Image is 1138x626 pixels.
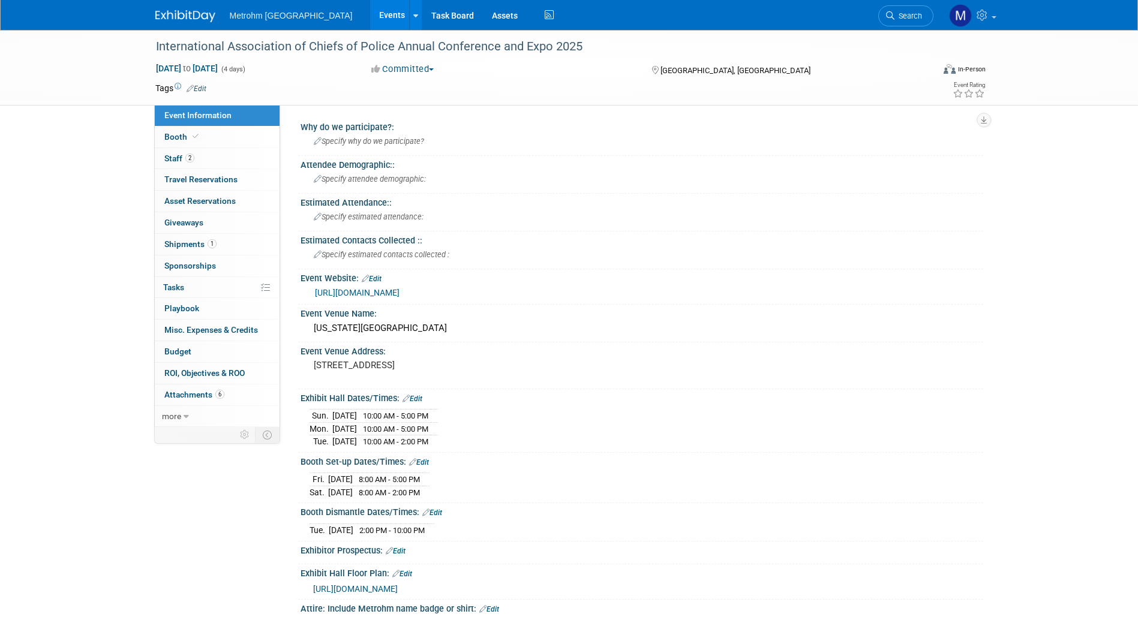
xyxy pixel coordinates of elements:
[301,231,983,246] div: Estimated Contacts Collected ::
[215,390,224,399] span: 6
[328,486,353,498] td: [DATE]
[310,319,974,338] div: [US_STATE][GEOGRAPHIC_DATA]
[953,82,985,88] div: Event Rating
[313,584,398,594] a: [URL][DOMAIN_NAME]
[310,435,332,448] td: Tue.
[164,390,224,399] span: Attachments
[359,526,425,535] span: 2:00 PM - 10:00 PM
[310,486,328,498] td: Sat.
[363,437,428,446] span: 10:00 AM - 2:00 PM
[363,425,428,434] span: 10:00 AM - 5:00 PM
[164,347,191,356] span: Budget
[949,4,972,27] img: Michelle Simoes
[314,250,449,259] span: Specify estimated contacts collected :
[301,541,983,557] div: Exhibitor Prospectus:
[155,63,218,74] span: [DATE] [DATE]
[314,212,424,221] span: Specify estimated attendance:
[155,384,280,405] a: Attachments6
[328,473,353,486] td: [DATE]
[155,212,280,233] a: Giveaways
[155,298,280,319] a: Playbook
[310,473,328,486] td: Fri.
[164,174,238,184] span: Travel Reservations
[152,36,915,58] div: International Association of Chiefs of Police Annual Conference and Expo 2025
[164,261,216,270] span: Sponsorships
[332,410,357,423] td: [DATE]
[155,191,280,212] a: Asset Reservations
[155,255,280,276] a: Sponsorships
[314,174,426,183] span: Specify attendee demographic:
[403,395,422,403] a: Edit
[155,105,280,126] a: Event Information
[301,305,983,320] div: Event Venue Name:
[164,239,217,249] span: Shipments
[155,148,280,169] a: Staff2
[362,275,382,283] a: Edit
[187,85,206,93] a: Edit
[301,600,983,615] div: Attire: Include Metrohm name badge or shirt:
[367,63,439,76] button: Committed
[392,570,412,578] a: Edit
[314,360,572,371] pre: [STREET_ADDRESS]
[310,410,332,423] td: Sun.
[155,10,215,22] img: ExhibitDay
[479,605,499,613] a: Edit
[301,342,983,357] div: Event Venue Address:
[660,66,810,75] span: [GEOGRAPHIC_DATA], [GEOGRAPHIC_DATA]
[301,118,983,133] div: Why do we participate?:
[386,547,406,555] a: Edit
[164,303,199,313] span: Playbook
[164,154,194,163] span: Staff
[164,110,232,120] span: Event Information
[957,65,986,74] div: In-Person
[235,427,256,443] td: Personalize Event Tab Strip
[301,564,983,580] div: Exhibit Hall Floor Plan:
[164,368,245,378] span: ROI, Objectives & ROO
[155,82,206,94] td: Tags
[155,363,280,384] a: ROI, Objectives & ROO
[155,127,280,148] a: Booth
[155,341,280,362] a: Budget
[301,503,983,519] div: Booth Dismantle Dates/Times:
[894,11,922,20] span: Search
[155,234,280,255] a: Shipments1
[301,389,983,405] div: Exhibit Hall Dates/Times:
[359,488,420,497] span: 8:00 AM - 2:00 PM
[255,427,280,443] td: Toggle Event Tabs
[301,156,983,171] div: Attendee Demographic::
[208,239,217,248] span: 1
[359,475,420,484] span: 8:00 AM - 5:00 PM
[155,169,280,190] a: Travel Reservations
[944,64,956,74] img: Format-Inperson.png
[164,132,201,142] span: Booth
[230,11,353,20] span: Metrohm [GEOGRAPHIC_DATA]
[193,133,199,140] i: Booth reservation complete
[315,288,400,297] a: [URL][DOMAIN_NAME]
[163,282,184,292] span: Tasks
[164,325,258,335] span: Misc. Expenses & Credits
[310,523,329,536] td: Tue.
[878,5,933,26] a: Search
[155,406,280,427] a: more
[422,508,442,517] a: Edit
[185,154,194,162] span: 2
[301,194,983,209] div: Estimated Attendance::
[155,277,280,298] a: Tasks
[310,422,332,435] td: Mon.
[863,62,986,80] div: Event Format
[409,458,429,467] a: Edit
[155,320,280,341] a: Misc. Expenses & Credits
[164,196,236,206] span: Asset Reservations
[301,453,983,468] div: Booth Set-up Dates/Times:
[301,269,983,285] div: Event Website:
[164,218,203,227] span: Giveaways
[363,411,428,420] span: 10:00 AM - 5:00 PM
[181,64,193,73] span: to
[329,523,353,536] td: [DATE]
[332,422,357,435] td: [DATE]
[314,137,424,146] span: Specify why do we participate?
[162,411,181,421] span: more
[332,435,357,448] td: [DATE]
[220,65,245,73] span: (4 days)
